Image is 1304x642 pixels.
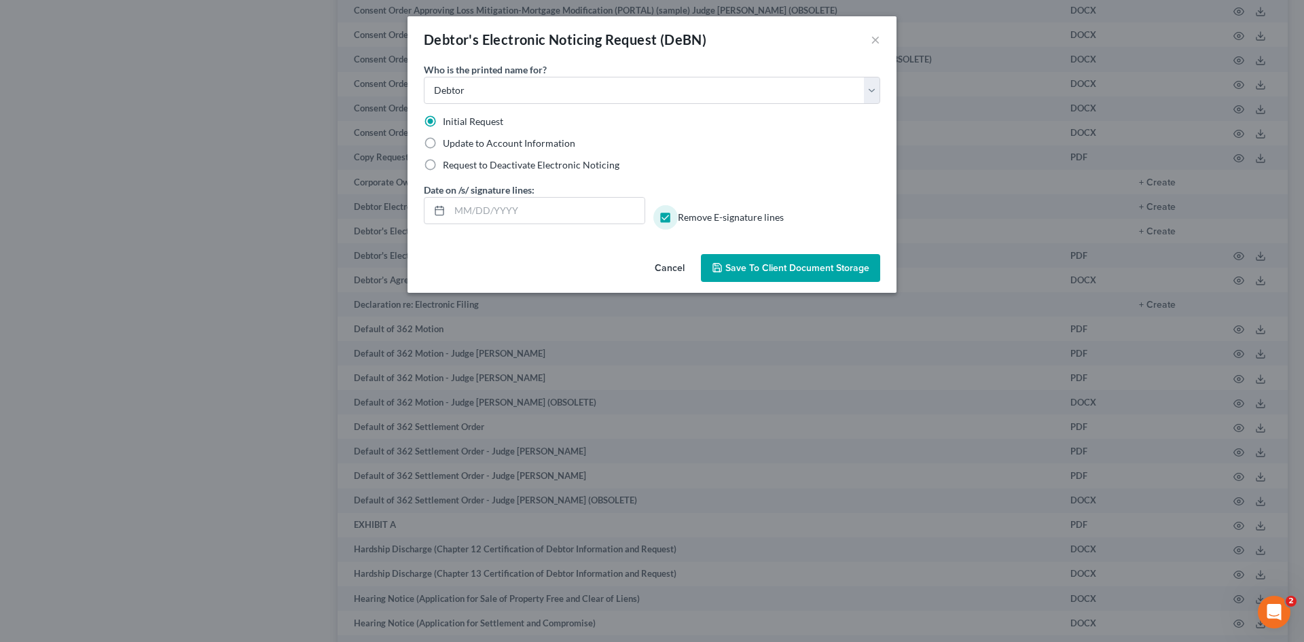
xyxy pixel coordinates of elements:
span: Remove E-signature lines [678,211,784,223]
button: Cancel [644,255,695,283]
label: Who is the printed name for? [424,63,547,77]
span: 2 [1286,596,1297,607]
label: Date on /s/ signature lines: [424,183,535,197]
input: MM/DD/YYYY [450,198,645,224]
div: Debtor's Electronic Noticing Request (DeBN) [424,30,706,49]
span: Save to Client Document Storage [725,262,869,274]
span: Initial Request [443,115,503,127]
span: Update to Account Information [443,137,575,149]
span: Request to Deactivate Electronic Noticing [443,159,619,171]
button: × [871,31,880,48]
button: Save to Client Document Storage [701,254,880,283]
iframe: Intercom live chat [1258,596,1290,628]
